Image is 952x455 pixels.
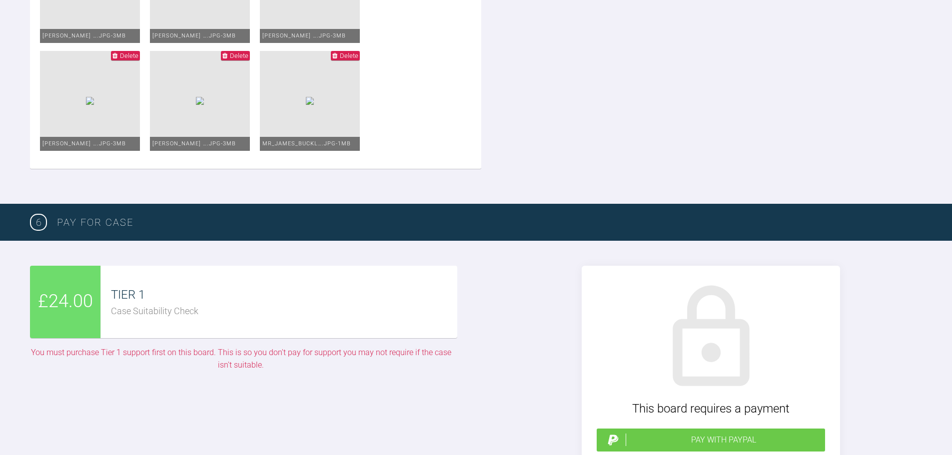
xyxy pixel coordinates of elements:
[654,281,769,396] img: lock.6dc949b6.svg
[152,32,236,39] span: [PERSON_NAME] ….JPG - 3MB
[42,32,126,39] span: [PERSON_NAME] ….JPG - 3MB
[42,140,126,147] span: [PERSON_NAME] ….JPG - 3MB
[120,52,138,59] span: Delete
[111,304,457,319] div: Case Suitability Check
[262,140,351,147] span: Mr_James_Buckl….jpg - 1MB
[57,214,922,230] h3: PAY FOR CASE
[38,287,93,316] span: £24.00
[196,97,204,105] img: 94ffed91-8d8b-4333-9c29-3fca60e6f369
[111,285,457,304] div: TIER 1
[606,433,621,448] img: paypal.a7a4ce45.svg
[152,140,236,147] span: [PERSON_NAME] ….JPG - 3MB
[340,52,358,59] span: Delete
[306,97,314,105] img: 477271c4-9965-48b0-978a-e5c8cc566b67
[30,346,452,372] div: You must purchase Tier 1 support first on this board. This is so you don't pay for support you ma...
[626,434,821,447] div: Pay with PayPal
[597,399,825,418] div: This board requires a payment
[230,52,248,59] span: Delete
[262,32,346,39] span: [PERSON_NAME] ….JPG - 3MB
[30,214,47,231] span: 6
[86,97,94,105] img: d06458c2-2162-4813-a1ed-49a14a25e50e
